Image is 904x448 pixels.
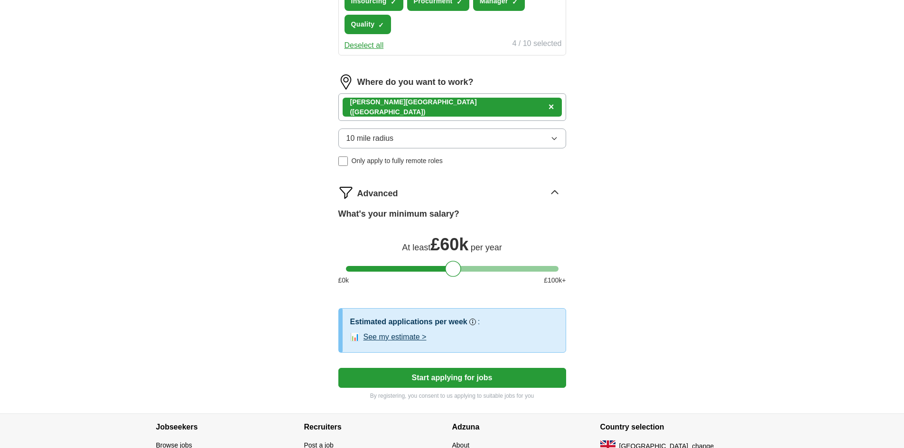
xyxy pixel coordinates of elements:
span: At least [402,243,430,252]
span: × [549,101,554,112]
span: ✓ [378,21,384,29]
span: per year [471,243,502,252]
span: £ 0 k [338,275,349,285]
button: Deselect all [345,40,384,51]
span: ([GEOGRAPHIC_DATA]) [350,108,426,116]
span: £ 60k [430,235,468,254]
span: Only apply to fully remote roles [352,156,443,166]
span: 10 mile radius [346,133,394,144]
button: Start applying for jobs [338,368,566,388]
label: What's your minimum salary? [338,208,459,220]
h3: Estimated applications per week [350,316,467,328]
button: × [549,100,554,114]
strong: [PERSON_NAME][GEOGRAPHIC_DATA] [350,98,477,106]
span: 📊 [350,331,360,343]
span: Quality [351,19,375,29]
button: 10 mile radius [338,128,566,148]
button: See my estimate > [363,331,427,343]
input: Only apply to fully remote roles [338,156,348,166]
img: filter [338,185,354,200]
label: Where do you want to work? [357,76,474,89]
h4: Country selection [600,414,748,440]
button: Quality✓ [345,15,391,34]
p: By registering, you consent to us applying to suitable jobs for you [338,392,566,400]
img: location.png [338,74,354,90]
span: Advanced [357,187,398,200]
h3: : [478,316,480,328]
span: £ 100 k+ [544,275,566,285]
div: 4 / 10 selected [512,38,561,51]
